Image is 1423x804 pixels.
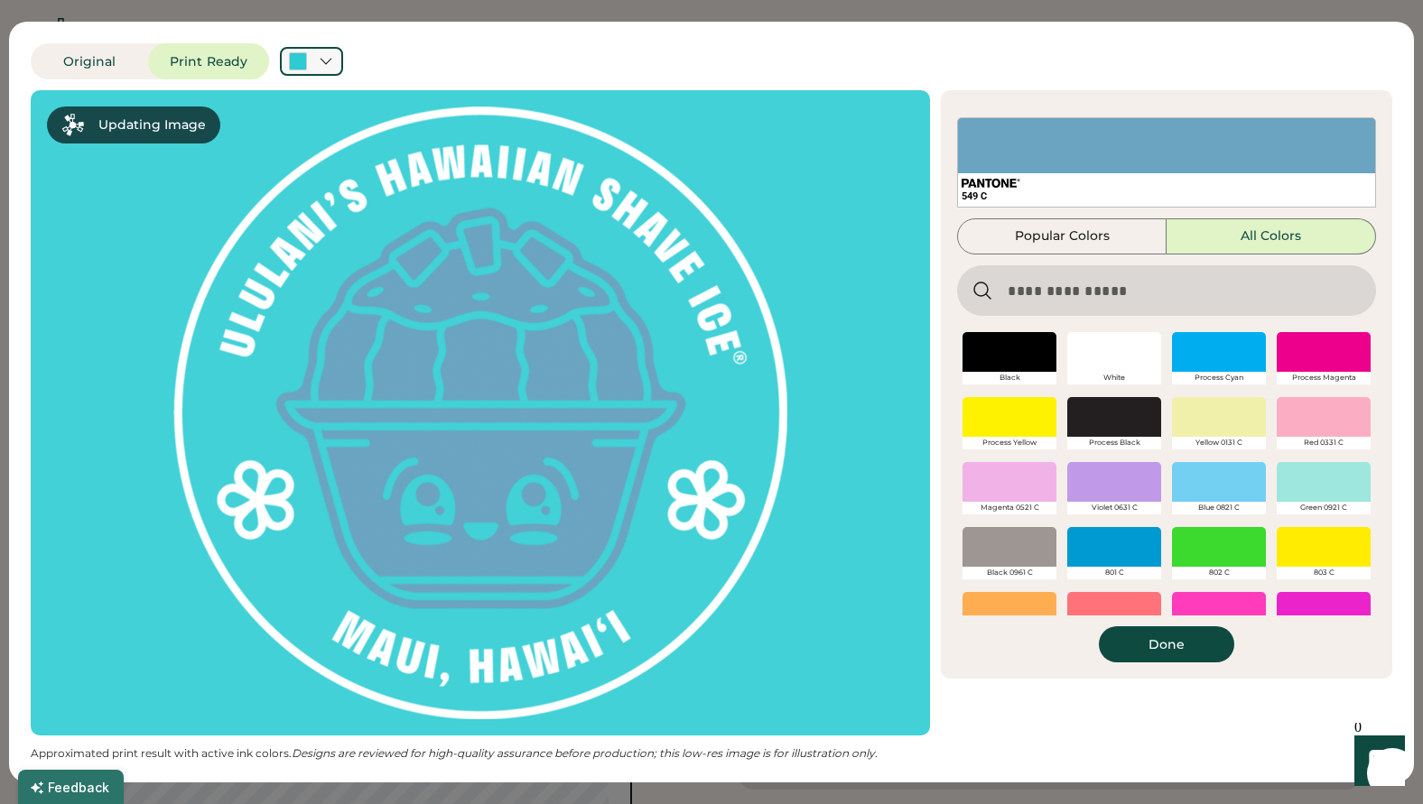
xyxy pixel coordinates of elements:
div: Process Yellow [963,437,1056,449]
em: Designs are reviewed for high-quality assurance before production; this low-res image is for illu... [292,746,878,760]
iframe: Front Chat [1337,723,1415,800]
button: All Colors [1167,218,1376,254]
img: 1024px-Pantone_logo.svg.png [962,179,1020,188]
div: Yellow 0131 C [1172,437,1266,449]
button: Print Ready [148,43,269,79]
div: 801 C [1067,567,1161,579]
div: Red 0331 C [1277,437,1371,449]
div: 803 C [1277,567,1371,579]
div: 802 C [1172,567,1266,579]
div: Violet 0631 C [1067,502,1161,514]
div: Black [963,372,1056,384]
div: Approximated print result with active ink colors. [31,746,930,761]
div: Process Black [1067,437,1161,449]
div: Blue 0821 C [1172,502,1266,514]
div: Process Magenta [1277,372,1371,384]
div: Black 0961 C [963,567,1056,579]
div: White [1067,372,1161,384]
div: Green 0921 C [1277,502,1371,514]
div: Magenta 0521 C [963,502,1056,514]
div: Process Cyan [1172,372,1266,384]
button: Done [1099,626,1234,662]
div: 549 C [962,189,1372,203]
button: Popular Colors [957,218,1167,254]
button: Original [31,43,148,79]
